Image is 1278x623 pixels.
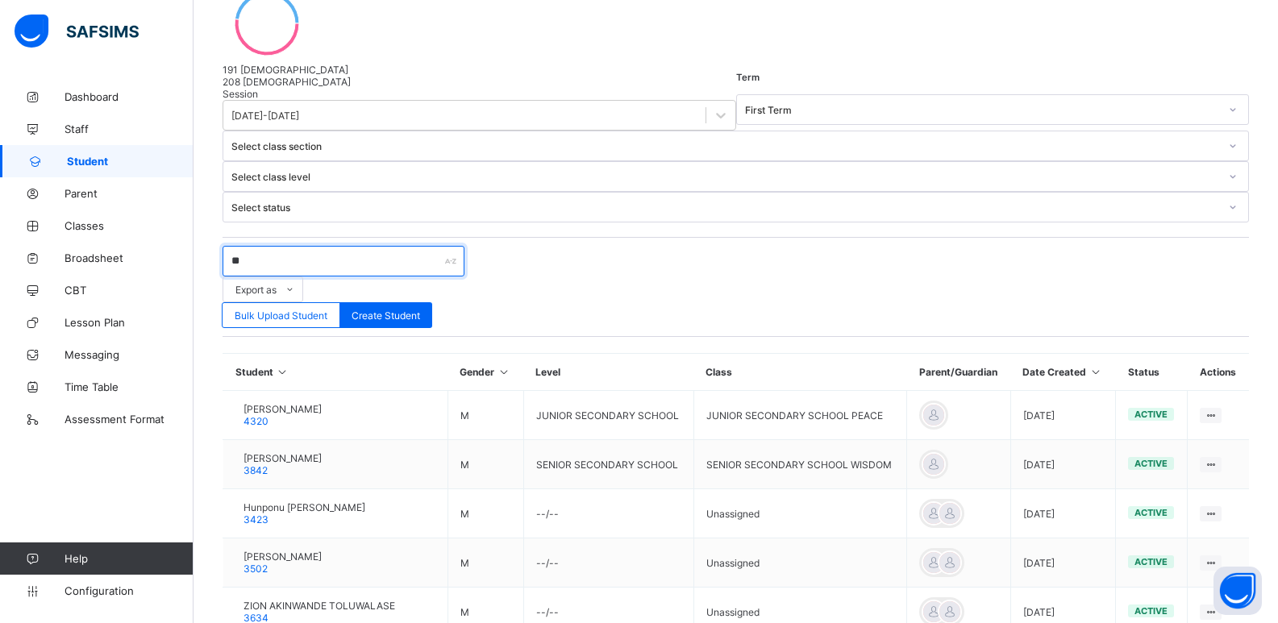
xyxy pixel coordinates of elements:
[65,552,193,565] span: Help
[497,366,510,378] i: Sort in Ascending Order
[223,64,238,76] span: 191
[745,103,1220,115] div: First Term
[65,316,194,329] span: Lesson Plan
[223,88,258,100] span: Session
[448,354,523,391] th: Gender
[231,140,1219,152] div: Select class section
[244,550,322,563] span: [PERSON_NAME]
[15,15,139,48] img: safsims
[235,309,327,322] span: Bulk Upload Student
[1116,354,1188,391] th: Status
[1134,556,1168,567] span: active
[67,155,194,168] span: Student
[1010,354,1116,391] th: Date Created
[523,354,693,391] th: Level
[65,380,194,393] span: Time Table
[1134,507,1168,518] span: active
[65,284,194,297] span: CBT
[223,76,240,88] span: 208
[65,187,194,200] span: Parent
[223,354,448,391] th: Student
[1134,605,1168,617] span: active
[65,348,194,361] span: Messaging
[231,171,1219,183] div: Select class level
[448,538,523,588] td: M
[693,354,907,391] th: Class
[448,391,523,440] td: M
[244,464,268,476] span: 3842
[243,76,351,88] span: [DEMOGRAPHIC_DATA]
[1010,489,1116,538] td: [DATE]
[907,354,1011,391] th: Parent/Guardian
[693,391,907,440] td: JUNIOR SECONDARY SCHOOL PEACE
[1089,366,1102,378] i: Sort in Ascending Order
[276,366,289,378] i: Sort in Ascending Order
[1010,538,1116,588] td: [DATE]
[1188,354,1249,391] th: Actions
[65,413,194,426] span: Assessment Format
[523,489,693,538] td: --/--
[235,284,277,296] span: Export as
[448,489,523,538] td: M
[65,584,193,597] span: Configuration
[244,513,269,525] span: 3423
[448,440,523,489] td: M
[1213,567,1262,615] button: Open asap
[65,123,194,135] span: Staff
[693,489,907,538] td: Unassigned
[244,600,395,612] span: ZION AKINWANDE TOLUWALASE
[65,90,194,103] span: Dashboard
[736,72,760,83] span: Term
[1134,458,1168,469] span: active
[1010,440,1116,489] td: [DATE]
[240,64,348,76] span: [DEMOGRAPHIC_DATA]
[693,538,907,588] td: Unassigned
[244,452,322,464] span: [PERSON_NAME]
[352,309,420,322] span: Create Student
[523,538,693,588] td: --/--
[693,440,907,489] td: SENIOR SECONDARY SCHOOL WISDOM
[231,110,299,122] div: [DATE]-[DATE]
[1134,409,1168,420] span: active
[231,201,1219,214] div: Select status
[1010,391,1116,440] td: [DATE]
[244,403,322,415] span: [PERSON_NAME]
[244,501,365,513] span: Hunponu [PERSON_NAME]
[65,251,194,264] span: Broadsheet
[523,391,693,440] td: JUNIOR SECONDARY SCHOOL
[65,219,194,232] span: Classes
[244,415,269,427] span: 4320
[244,563,268,575] span: 3502
[523,440,693,489] td: SENIOR SECONDARY SCHOOL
